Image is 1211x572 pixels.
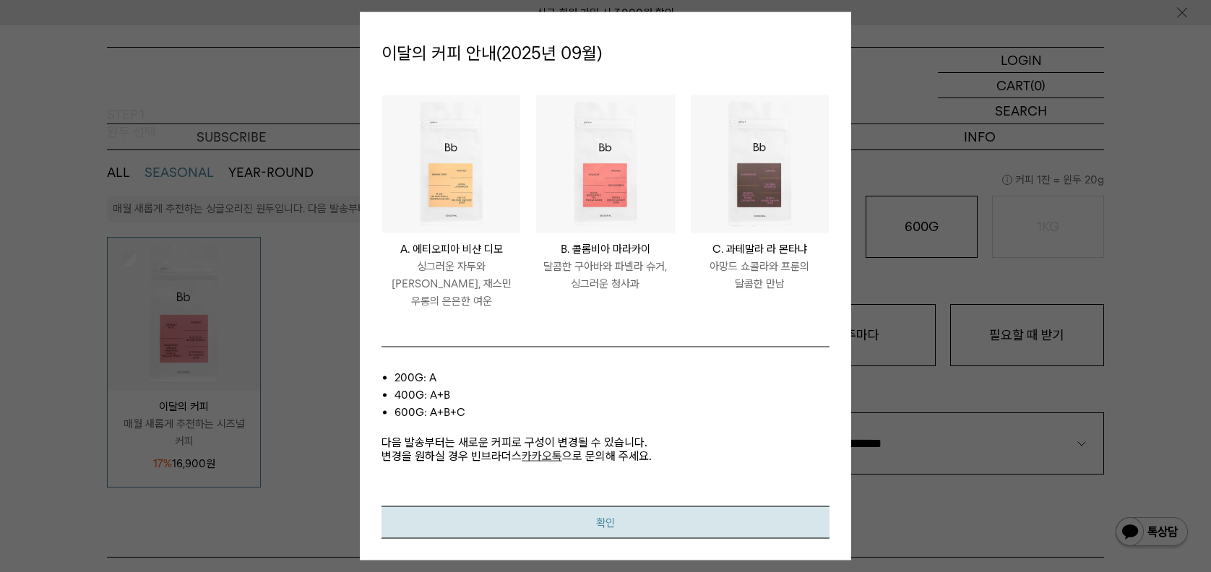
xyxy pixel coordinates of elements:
[395,368,829,386] li: 200g: A
[522,448,562,462] a: 카카오톡
[536,95,674,233] img: #285
[691,95,829,233] img: #285
[382,240,520,257] p: A. 에티오피아 비샨 디모
[382,257,520,309] p: 싱그러운 자두와 [PERSON_NAME], 재스민 우롱의 은은한 여운
[691,257,829,292] p: 아망드 쇼콜라와 프룬의 달콤한 만남
[395,386,829,403] li: 400g: A+B
[382,506,829,538] button: 확인
[536,240,674,257] p: B. 콜롬비아 마라카이
[382,34,829,73] p: 이달의 커피 안내(2025년 09월)
[382,420,829,462] p: 다음 발송부터는 새로운 커피로 구성이 변경될 수 있습니다. 변경을 원하실 경우 빈브라더스 으로 문의해 주세요.
[536,257,674,292] p: 달콤한 구아바와 파넬라 슈거, 싱그러운 청사과
[395,403,829,420] li: 600g: A+B+C
[691,240,829,257] p: C. 과테말라 라 몬타냐
[382,95,520,233] img: #285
